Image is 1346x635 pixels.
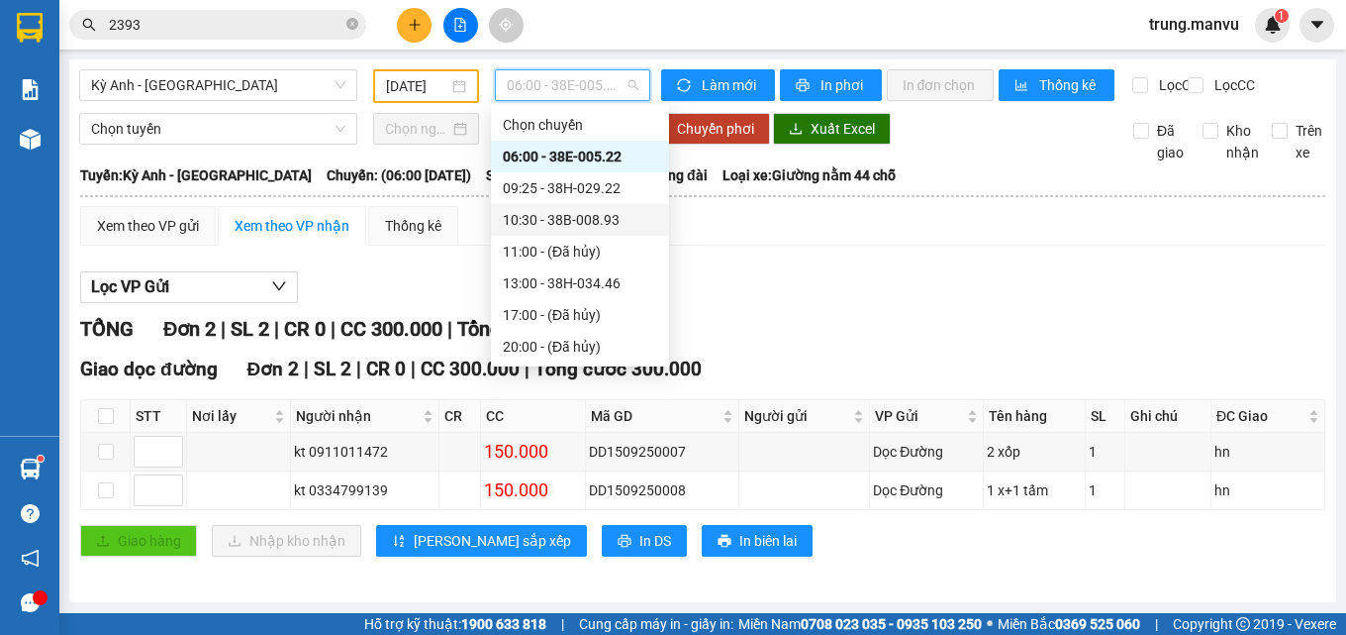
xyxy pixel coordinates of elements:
[294,441,435,463] div: kt 0911011472
[443,8,478,43] button: file-add
[304,358,309,380] span: |
[80,525,197,557] button: uploadGiao hàng
[561,613,564,635] span: |
[887,69,995,101] button: In đơn chọn
[773,113,891,145] button: downloadXuất Excel
[503,241,657,263] div: 11:00 - (Đã hủy)
[231,317,269,341] span: SL 2
[639,530,671,552] span: In DS
[503,114,657,136] div: Chọn chuyến
[235,215,349,237] div: Xem theo VP nhận
[870,472,984,510] td: Dọc Đường
[661,69,775,101] button: syncLàm mới
[1014,78,1031,94] span: bar-chart
[1125,400,1211,433] th: Ghi chú
[457,317,626,341] span: Tổng cước 300.000
[611,164,708,186] span: Tài xế: Tổng đài
[386,75,449,97] input: 14/09/2025
[1214,479,1321,501] div: hn
[346,18,358,30] span: close-circle
[408,18,422,32] span: plus
[1206,74,1258,96] span: Lọc CC
[314,358,351,380] span: SL 2
[796,78,813,94] span: printer
[80,271,298,303] button: Lọc VP Gửi
[80,167,312,183] b: Tuyến: Kỳ Anh - [GEOGRAPHIC_DATA]
[447,317,452,341] span: |
[163,317,216,341] span: Đơn 2
[586,472,739,510] td: DD1509250008
[20,79,41,100] img: solution-icon
[411,358,416,380] span: |
[453,18,467,32] span: file-add
[484,438,582,466] div: 150.000
[987,441,1082,463] div: 2 xốp
[820,74,866,96] span: In phơi
[1149,120,1192,163] span: Đã giao
[1288,120,1330,163] span: Trên xe
[1278,9,1285,23] span: 1
[481,400,586,433] th: CC
[987,620,993,628] span: ⚪️
[503,272,657,294] div: 13:00 - 38H-034.46
[80,358,218,380] span: Giao dọc đường
[38,456,44,462] sup: 1
[491,109,669,141] div: Chọn chuyến
[738,613,982,635] span: Miền Nam
[461,616,546,632] strong: 1900 633 818
[503,304,657,326] div: 17:00 - (Đã hủy)
[421,358,520,380] span: CC 300.000
[1151,74,1202,96] span: Lọc CR
[579,613,733,635] span: Cung cấp máy in - giấy in:
[271,278,287,294] span: down
[677,78,694,94] span: sync
[503,177,657,199] div: 09:25 - 38H-029.22
[987,479,1082,501] div: 1 x+1 tấm
[397,8,432,43] button: plus
[589,479,735,501] div: DD1509250008
[331,317,336,341] span: |
[586,433,739,472] td: DD1509250007
[17,13,43,43] img: logo-vxr
[984,400,1086,433] th: Tên hàng
[385,118,450,140] input: Chọn ngày
[340,317,442,341] span: CC 300.000
[1133,12,1255,37] span: trung.manvu
[131,400,187,433] th: STT
[1308,16,1326,34] span: caret-down
[534,358,702,380] span: Tổng cước 300.000
[385,215,441,237] div: Thống kê
[21,504,40,523] span: question-circle
[591,405,719,427] span: Mã GD
[998,613,1140,635] span: Miền Bắc
[346,16,358,35] span: close-circle
[525,358,529,380] span: |
[503,146,657,167] div: 06:00 - 38E-005.22
[489,8,524,43] button: aim
[1218,120,1267,163] span: Kho nhận
[999,69,1114,101] button: bar-chartThống kê
[274,317,279,341] span: |
[739,530,797,552] span: In biên lai
[1216,405,1304,427] span: ĐC Giao
[212,525,361,557] button: downloadNhập kho nhận
[801,616,982,632] strong: 0708 023 035 - 0935 103 250
[789,122,803,138] span: download
[21,593,40,612] span: message
[486,164,596,186] span: Số xe: 38E-005.22
[744,405,849,427] span: Người gửi
[589,441,735,463] div: DD1509250007
[1155,613,1158,635] span: |
[109,14,342,36] input: Tìm tên, số ĐT hoặc mã đơn
[780,69,882,101] button: printerIn phơi
[366,358,406,380] span: CR 0
[811,118,875,140] span: Xuất Excel
[718,534,731,550] span: printer
[1299,8,1334,43] button: caret-down
[1089,441,1121,463] div: 1
[484,476,582,504] div: 150.000
[21,549,40,568] span: notification
[97,215,199,237] div: Xem theo VP gửi
[499,18,513,32] span: aim
[356,358,361,380] span: |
